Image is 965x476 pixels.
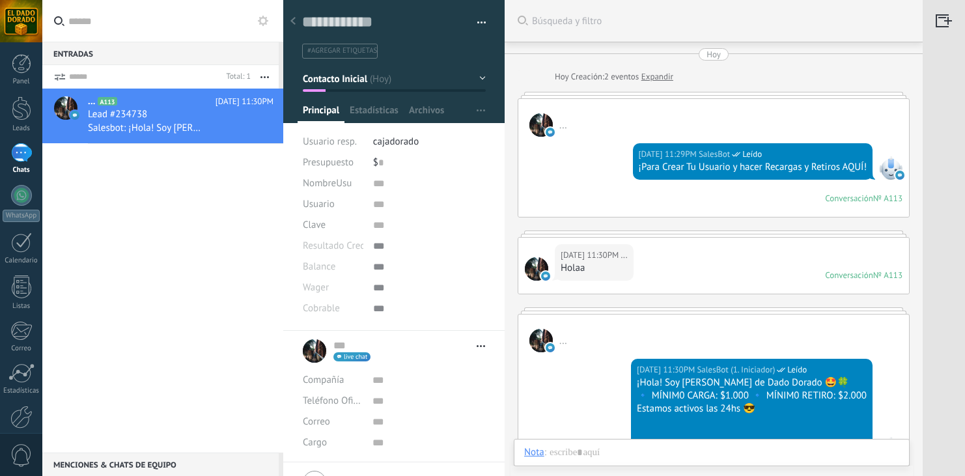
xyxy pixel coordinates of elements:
[3,432,40,441] div: Ajustes
[303,104,339,123] span: Principal
[303,156,354,169] span: Presupuesto
[825,270,873,281] div: Conversación
[637,363,697,376] div: [DATE] 11:30PM
[559,335,567,347] span: ...
[3,124,40,133] div: Leads
[350,104,399,123] span: Estadísticas
[706,48,721,61] div: Hoy
[895,171,904,180] img: onlinechat.svg
[303,132,363,152] div: Usuario resp.
[879,437,902,460] span: SalesBot
[3,210,40,222] div: WhatsApp
[529,113,553,137] span: ...
[873,270,902,281] div: № A113
[637,389,867,402] div: 🔹 MÍNIM0 CARGA: $1.000 🔹 MÍNIM0 RETIRO: $2.000
[88,122,202,134] span: Salesbot: ¡Hola! Soy [PERSON_NAME] de Dado Dorado 🤩🍀 🔹 MÍNIM0 CARGA: $1.000 🔹 MÍNIM0 RETIRO: $2....
[98,97,117,105] span: A113
[344,354,367,360] span: live chat
[303,215,363,236] div: Clave
[699,148,730,161] span: SalesBot
[303,277,363,298] div: Wager
[42,453,279,476] div: Menciones & Chats de equipo
[303,135,357,148] span: Usuario resp.
[555,70,571,83] div: Hoy
[42,89,283,143] a: avataricon...A113[DATE] 11:30PMLead #234738Salesbot: ¡Hola! Soy [PERSON_NAME] de Dado Dorado 🤩🍀 🔹...
[303,415,330,428] span: Correo
[303,298,363,319] div: Cobrable
[303,370,363,391] div: Compañía
[307,46,377,55] span: #agregar etiquetas
[555,70,673,83] div: Creación:
[3,344,40,353] div: Correo
[221,70,251,83] div: Total: 1
[70,111,79,120] img: icon
[879,156,902,180] span: SalesBot
[637,402,867,415] div: Estamos activos las 24hs 😎
[303,152,363,173] div: Presupuesto
[303,199,335,209] span: Usuario
[303,178,352,188] span: NombreUsu
[303,194,363,215] div: Usuario
[216,95,273,108] span: [DATE] 11:30PM
[561,262,628,275] div: Holaa
[604,70,639,83] span: 2 eventos
[88,95,95,108] span: ...
[303,395,371,407] span: Teléfono Oficina
[303,262,335,272] span: Balance
[825,193,873,204] div: Conversación
[621,249,627,262] span: ...
[303,432,363,453] div: Cargo
[639,148,699,161] div: [DATE] 11:29PM
[88,108,147,121] span: Lead #234738
[303,220,326,230] span: Clave
[303,257,363,277] div: Balance
[303,391,363,412] button: Teléfono Oficina
[303,412,330,432] button: Correo
[3,387,40,395] div: Estadísticas
[303,236,363,257] div: Resultado Credencial
[42,42,279,65] div: Entradas
[303,241,391,251] span: Resultado Credencial
[3,77,40,86] div: Panel
[697,363,775,376] span: SalesBot (1. Iniciador)
[873,193,902,204] div: № A113
[529,329,553,352] span: ...
[3,257,40,265] div: Calendario
[373,152,486,173] div: $
[641,70,673,83] a: Expandir
[373,135,419,148] span: cajadorado
[639,161,867,174] div: ¡Para Crear Tu Usuario y hacer Recargas y Retiros AQUÍ!
[742,148,762,161] span: Leído
[3,302,40,311] div: Listas
[409,104,444,123] span: Archivos
[3,166,40,175] div: Chats
[303,173,363,194] div: NombreUsu
[303,438,327,447] span: Cargo
[637,376,867,389] div: ¡Hola! Soy [PERSON_NAME] de Dado Dorado 🤩🍀
[532,15,910,27] span: Búsqueda y filtro
[559,119,567,132] span: ...
[561,249,621,262] div: [DATE] 11:30PM
[541,272,550,281] img: onlinechat.svg
[787,363,807,376] span: Leído
[303,283,329,292] span: Wager
[525,257,548,281] span: ...
[546,128,555,137] img: onlinechat.svg
[544,446,546,459] span: :
[303,303,340,313] span: Cobrable
[546,343,555,352] img: onlinechat.svg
